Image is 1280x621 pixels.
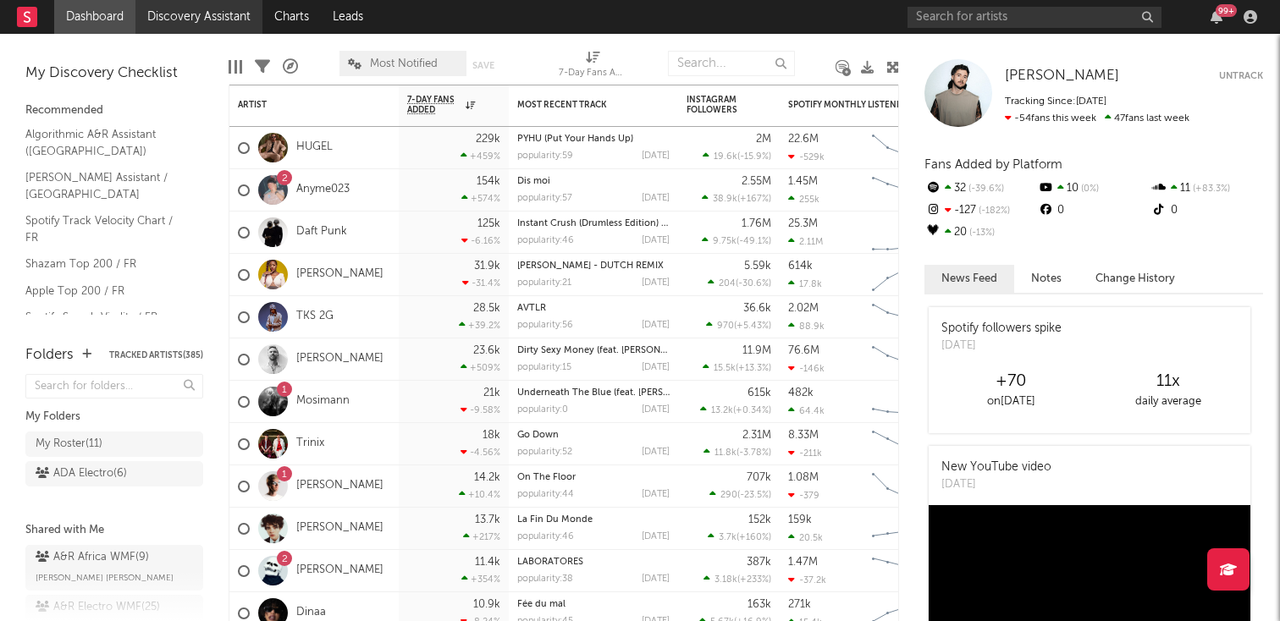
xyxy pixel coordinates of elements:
[642,236,670,245] div: [DATE]
[296,352,383,366] a: [PERSON_NAME]
[740,491,769,500] span: -23.5 %
[1079,184,1099,194] span: 0 %
[25,212,186,246] a: Spotify Track Velocity Chart / FR
[517,278,571,288] div: popularity: 21
[517,473,576,482] a: On The Floor
[476,134,500,145] div: 229k
[517,405,568,415] div: popularity: 0
[703,362,771,373] div: ( )
[717,321,734,331] span: 970
[296,140,333,155] a: HUGEL
[642,405,670,415] div: [DATE]
[1216,4,1237,17] div: 99 +
[296,267,383,282] a: [PERSON_NAME]
[559,42,626,91] div: 7-Day Fans Added (7-Day Fans Added)
[407,95,461,115] span: 7-Day Fans Added
[517,194,572,203] div: popularity: 57
[1005,69,1119,83] span: [PERSON_NAME]
[714,575,737,585] span: 3.18k
[517,177,670,186] div: Dis moi
[1090,371,1246,392] div: 11 x
[1037,200,1150,222] div: 0
[642,448,670,457] div: [DATE]
[296,183,350,197] a: Anyme023
[461,447,500,458] div: -4.56 %
[748,514,771,525] div: 152k
[1014,265,1079,293] button: Notes
[864,550,941,592] svg: Chart title
[864,465,941,508] svg: Chart title
[642,574,670,584] div: [DATE]
[517,261,664,271] a: [PERSON_NAME] - DUTCH REMIX
[739,533,769,542] span: +160 %
[463,531,500,542] div: +217 %
[714,448,737,458] span: 11.8k
[517,431,670,440] div: Go Down
[864,338,941,381] svg: Chart title
[713,237,737,246] span: 9.75k
[517,473,670,482] div: On The Floor
[737,321,769,331] span: +5.43 %
[1079,265,1192,293] button: Change History
[748,387,771,398] div: 615k
[864,127,941,169] svg: Chart title
[788,490,819,501] div: -379
[864,423,941,465] svg: Chart title
[517,100,644,110] div: Most Recent Track
[517,321,573,330] div: popularity: 56
[924,200,1037,222] div: -127
[25,461,203,486] a: ADA Electro(6)
[517,135,633,144] a: PYHU (Put Your Hands Up)
[736,406,769,415] span: +0.34 %
[36,547,149,568] div: A&R Africa WMF ( 9 )
[740,575,769,585] span: +233 %
[747,557,771,568] div: 387k
[742,345,771,356] div: 11.9M
[788,134,819,145] div: 22.6M
[475,514,500,525] div: 13.7k
[461,235,500,246] div: -6.16 %
[709,489,771,500] div: ( )
[517,515,593,525] a: La Fin Du Monde
[924,158,1062,171] span: Fans Added by Platform
[517,558,583,567] a: LABORATORES
[719,279,736,289] span: 204
[739,237,769,246] span: -49.1 %
[25,255,186,273] a: Shazam Top 200 / FR
[976,206,1010,216] span: -182 %
[642,194,670,203] div: [DATE]
[788,345,819,356] div: 76.6M
[296,437,324,451] a: Trinix
[25,345,74,365] div: Folders
[517,135,670,144] div: PYHU (Put Your Hands Up)
[25,168,186,203] a: [PERSON_NAME] Assistant / [GEOGRAPHIC_DATA]
[296,479,383,493] a: [PERSON_NAME]
[296,606,326,620] a: Dinaa
[370,58,438,69] span: Most Notified
[933,392,1090,412] div: on [DATE]
[461,151,500,162] div: +459 %
[933,371,1090,392] div: +70
[1150,200,1263,222] div: 0
[462,278,500,289] div: -31.4 %
[517,600,670,609] div: Fée du mal
[1037,178,1150,200] div: 10
[472,61,494,70] button: Save
[517,388,758,398] a: Underneath The Blue (feat. [PERSON_NAME]) - VIP edit
[517,558,670,567] div: LABORATORES
[1005,96,1106,107] span: Tracking Since: [DATE]
[788,236,823,247] div: 2.11M
[517,346,906,355] a: Dirty Sexy Money (feat. [PERSON_NAME] & French [US_STATE]) - [PERSON_NAME] Remix
[36,434,102,454] div: My Roster ( 11 )
[477,218,500,229] div: 125k
[25,308,186,327] a: Spotify Search Virality / FR
[461,404,500,415] div: -9.58 %
[713,195,737,204] span: 38.9k
[517,431,559,440] a: Go Down
[714,364,736,373] span: 15.5k
[517,388,670,398] div: Underneath The Blue (feat. Joe Cleere) - VIP edit
[788,574,826,585] div: -37.2k
[517,346,670,355] div: Dirty Sexy Money (feat. Charli XCX & French Montana) - Mesto Remix
[708,278,771,289] div: ( )
[738,364,769,373] span: +13.3 %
